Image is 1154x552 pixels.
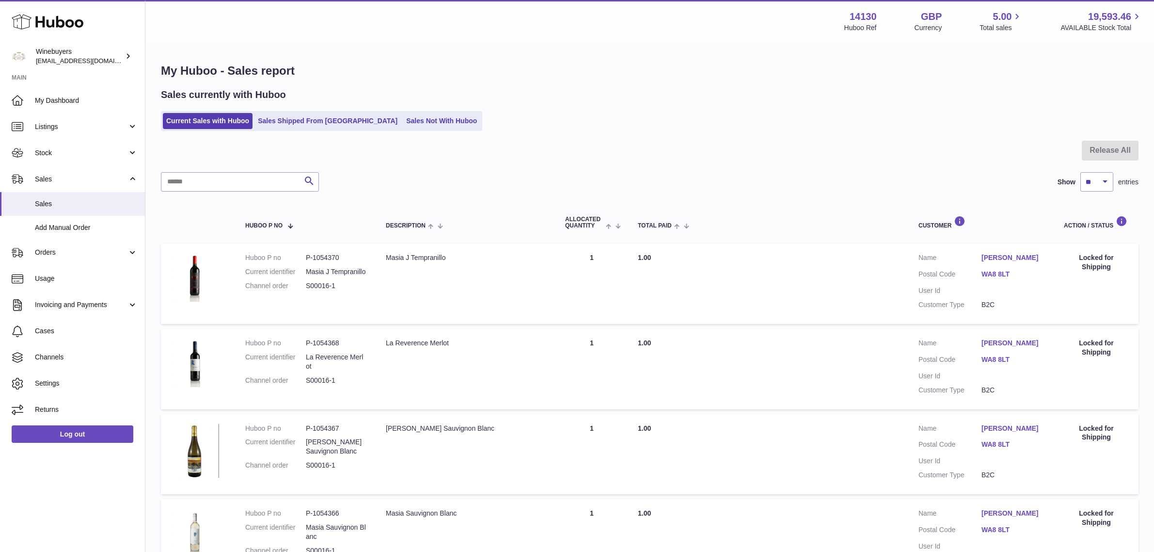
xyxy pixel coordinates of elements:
dd: P-1054367 [306,424,366,433]
a: Log out [12,425,133,443]
span: 19,593.46 [1088,10,1131,23]
img: 1755000865.jpg [171,339,219,387]
td: 1 [555,414,628,495]
td: 1 [555,244,628,324]
div: Winebuyers [36,47,123,65]
img: 1755000993.jpg [171,253,219,302]
dt: Name [918,509,981,520]
dt: Huboo P no [245,339,306,348]
span: Cases [35,326,138,336]
label: Show [1058,178,1075,187]
dd: P-1054366 [306,509,366,518]
dt: Customer Type [918,300,981,309]
dt: Channel order [245,461,306,470]
span: Stock [35,148,127,158]
dt: Current identifier [245,523,306,541]
h1: My Huboo - Sales report [161,63,1138,79]
dd: B2C [981,300,1044,309]
dt: User Id [918,456,981,466]
dt: User Id [918,372,981,381]
dd: P-1054368 [306,339,366,348]
dt: Postal Code [918,525,981,537]
div: Huboo Ref [844,23,877,32]
span: Sales [35,175,127,184]
a: WA8 8LT [981,525,1044,535]
a: Current Sales with Huboo [163,113,253,129]
dt: Customer Type [918,386,981,395]
dt: Current identifier [245,353,306,371]
span: ALLOCATED Quantity [565,216,603,229]
div: Locked for Shipping [1064,509,1129,527]
span: Orders [35,248,127,257]
strong: 14130 [850,10,877,23]
a: WA8 8LT [981,355,1044,364]
dd: Masia Sauvignon Blanc [306,523,366,541]
span: Returns [35,405,138,414]
div: Locked for Shipping [1064,339,1129,357]
td: 1 [555,329,628,409]
dd: S00016-1 [306,376,366,385]
a: Sales Not With Huboo [403,113,480,129]
dt: Postal Code [918,270,981,281]
span: Invoicing and Payments [35,300,127,309]
dd: [PERSON_NAME] Sauvignon Blanc [306,438,366,456]
dt: Name [918,424,981,436]
span: Channels [35,353,138,362]
span: AVAILABLE Stock Total [1060,23,1142,32]
span: Listings [35,122,127,131]
span: Huboo P no [245,223,283,229]
span: 1.00 [638,339,651,347]
div: Locked for Shipping [1064,253,1129,272]
span: Add Manual Order [35,223,138,232]
a: [PERSON_NAME] [981,253,1044,262]
h2: Sales currently with Huboo [161,88,286,101]
a: [PERSON_NAME] [981,424,1044,433]
a: 19,593.46 AVAILABLE Stock Total [1060,10,1142,32]
dd: B2C [981,471,1044,480]
a: [PERSON_NAME] [981,339,1044,348]
div: Masia Sauvignon Blanc [386,509,546,518]
img: internalAdmin-14130@internal.huboo.com [12,49,26,64]
dt: Name [918,339,981,350]
dt: Channel order [245,376,306,385]
a: [PERSON_NAME] [981,509,1044,518]
dt: Current identifier [245,438,306,456]
div: La Reverence Merlot [386,339,546,348]
a: WA8 8LT [981,270,1044,279]
dt: Huboo P no [245,509,306,518]
strong: GBP [921,10,942,23]
dd: S00016-1 [306,461,366,470]
dt: Huboo P no [245,424,306,433]
span: 1.00 [638,509,651,517]
div: Customer [918,216,1044,229]
span: Total paid [638,223,672,229]
dd: S00016-1 [306,281,366,291]
span: Total sales [980,23,1023,32]
dt: Name [918,253,981,265]
span: Description [386,223,426,229]
dt: Postal Code [918,440,981,452]
a: Sales Shipped From [GEOGRAPHIC_DATA] [254,113,401,129]
div: Currency [915,23,942,32]
div: [PERSON_NAME] Sauvignon Blanc [386,424,546,433]
img: 1755000800.png [171,424,219,478]
div: Locked for Shipping [1064,424,1129,442]
dt: Postal Code [918,355,981,367]
dd: Masia J Tempranillo [306,267,366,276]
span: 1.00 [638,424,651,432]
span: [EMAIL_ADDRESS][DOMAIN_NAME] [36,57,142,65]
div: Masia J Tempranillo [386,253,546,262]
dt: Customer Type [918,471,981,480]
a: WA8 8LT [981,440,1044,449]
span: Sales [35,199,138,209]
dt: Huboo P no [245,253,306,262]
dd: B2C [981,386,1044,395]
a: 5.00 Total sales [980,10,1023,32]
dd: P-1054370 [306,253,366,262]
div: Action / Status [1064,216,1129,229]
span: Usage [35,274,138,283]
dt: Channel order [245,281,306,291]
span: Settings [35,379,138,388]
span: 5.00 [993,10,1012,23]
span: My Dashboard [35,96,138,105]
